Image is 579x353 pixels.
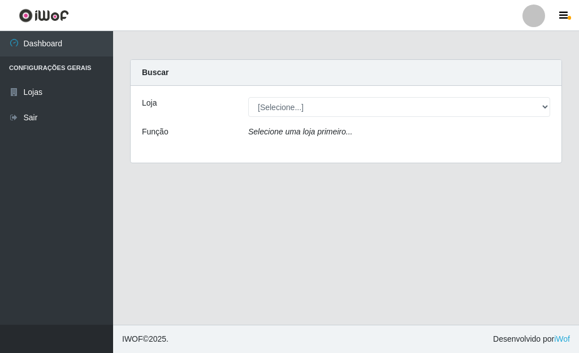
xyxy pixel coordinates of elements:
i: Selecione uma loja primeiro... [248,127,352,136]
img: CoreUI Logo [19,8,69,23]
a: iWof [554,334,570,343]
span: © 2025 . [122,333,168,345]
span: Desenvolvido por [493,333,570,345]
label: Loja [142,97,157,109]
label: Função [142,126,168,138]
strong: Buscar [142,68,168,77]
span: IWOF [122,334,143,343]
